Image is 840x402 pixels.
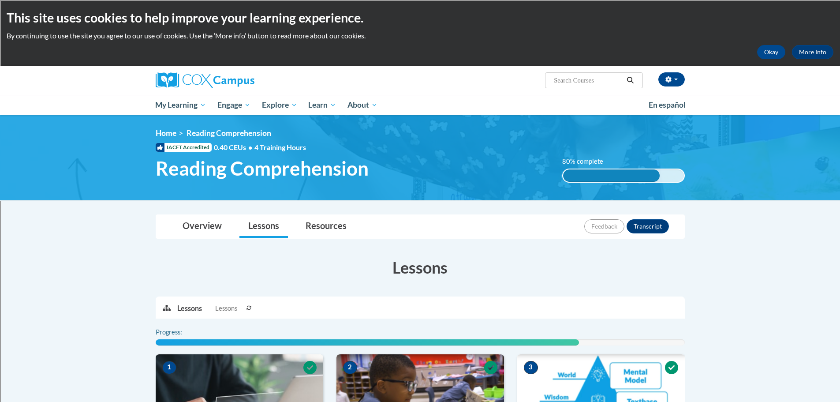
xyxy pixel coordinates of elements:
span: Learn [308,100,336,110]
label: 80% complete [562,157,613,166]
a: Learn [302,95,342,115]
span: Reading Comprehension [156,157,369,180]
a: Home [156,128,176,138]
div: 80% complete [563,169,660,182]
a: About [342,95,383,115]
a: En español [643,96,691,114]
img: Cox Campus [156,72,254,88]
div: Main menu [142,95,698,115]
span: En español [649,100,686,109]
a: Engage [212,95,256,115]
span: 4 Training Hours [254,143,306,151]
span: 0.40 CEUs [214,143,254,152]
span: Explore [262,100,297,110]
button: Account Settings [658,72,685,86]
a: Cox Campus [156,72,323,88]
button: Search [623,75,637,86]
span: About [347,100,377,110]
span: Engage [217,100,250,110]
input: Search Courses [553,75,623,86]
span: Reading Comprehension [187,128,271,138]
a: My Learning [150,95,212,115]
span: My Learning [155,100,206,110]
a: Explore [256,95,303,115]
span: IACET Accredited [156,143,212,152]
span: • [248,143,252,151]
